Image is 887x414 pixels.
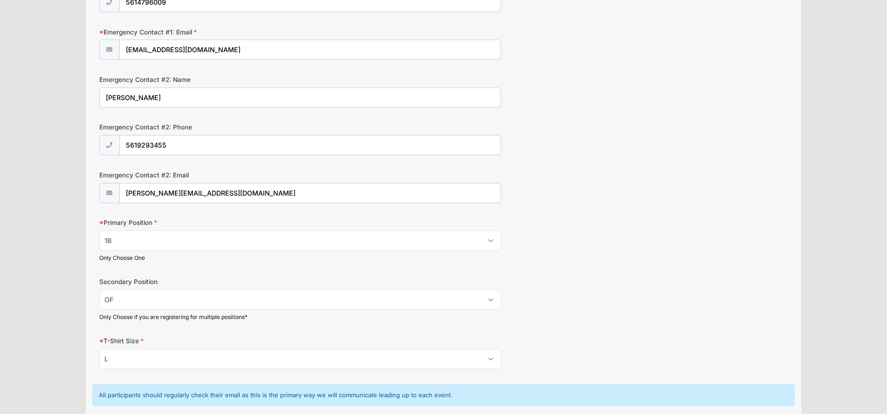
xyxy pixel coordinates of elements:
[119,135,501,155] input: (xxx) xxx-xxxx
[99,170,329,180] label: Emergency Contact #2: Email
[99,75,329,84] label: Emergency Contact #2: Name
[99,218,329,227] label: Primary Position
[99,313,501,321] div: Only Choose if you are registering for multiple positions*
[99,277,329,286] label: Secondary Position
[99,122,329,132] label: Emergency Contact #2: Phone
[119,40,501,60] input: email@email.com
[99,27,329,37] label: Emergency Contact #1: Email
[119,183,501,203] input: email@email.com
[99,254,501,262] div: Only Choose One
[99,336,329,346] label: T-Shirt Size
[92,384,795,407] div: All participants should regularly check their email as this is the primary way we will communicat...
